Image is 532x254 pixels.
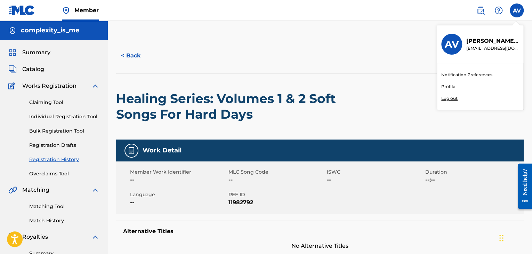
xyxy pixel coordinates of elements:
span: 11982792 [228,198,325,207]
h5: complexity_is_me [21,26,79,34]
div: Help [492,3,506,17]
img: expand [91,186,99,194]
img: Top Rightsholder [62,6,70,15]
img: Work Detail [127,146,136,155]
span: -- [327,176,424,184]
p: Log out [441,95,458,102]
a: Matching Tool [29,203,99,210]
button: < Back [116,47,158,64]
a: Claiming Tool [29,99,99,106]
span: Matching [22,186,49,194]
span: Royalties [22,233,48,241]
span: ISWC [327,168,424,176]
img: help [494,6,503,15]
img: Royalties [8,233,17,241]
span: Duration [425,168,522,176]
span: -- [228,176,325,184]
img: search [476,6,485,15]
a: Notification Preferences [441,72,492,78]
p: Arlene Isabel Lim Valladolid [466,37,519,45]
a: Overclaims Tool [29,170,99,177]
img: Works Registration [8,82,17,90]
a: Individual Registration Tool [29,113,99,120]
span: MLC Song Code [228,168,325,176]
p: complexity.is.me25@gmail.com [466,45,519,51]
span: Summary [22,48,50,57]
a: Public Search [474,3,487,17]
h3: AV [445,38,459,50]
h5: Work Detail [143,146,182,154]
img: Matching [8,186,17,194]
span: -- [130,176,227,184]
img: MLC Logo [8,5,35,15]
img: Accounts [8,26,17,35]
span: Member [74,6,99,14]
span: No Alternative Titles [116,242,524,250]
h5: Alternative Titles [123,228,517,235]
span: Catalog [22,65,44,73]
img: expand [91,233,99,241]
div: User Menu [510,3,524,17]
a: Registration History [29,156,99,163]
img: Catalog [8,65,17,73]
span: Language [130,191,227,198]
div: Drag [499,228,503,248]
a: CatalogCatalog [8,65,44,73]
a: SummarySummary [8,48,50,57]
span: Member Work Identifier [130,168,227,176]
span: --:-- [425,176,522,184]
span: REF ID [228,191,325,198]
a: Registration Drafts [29,142,99,149]
a: Profile [441,84,455,90]
a: Match History [29,217,99,224]
span: -- [130,198,227,207]
a: Bulk Registration Tool [29,127,99,135]
img: expand [91,82,99,90]
iframe: Chat Widget [497,221,532,254]
img: Summary [8,48,17,57]
span: Works Registration [22,82,76,90]
h2: Healing Series: Volumes 1 & 2 Soft Songs For Hard Days [116,91,361,122]
iframe: Resource Center [513,158,532,214]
